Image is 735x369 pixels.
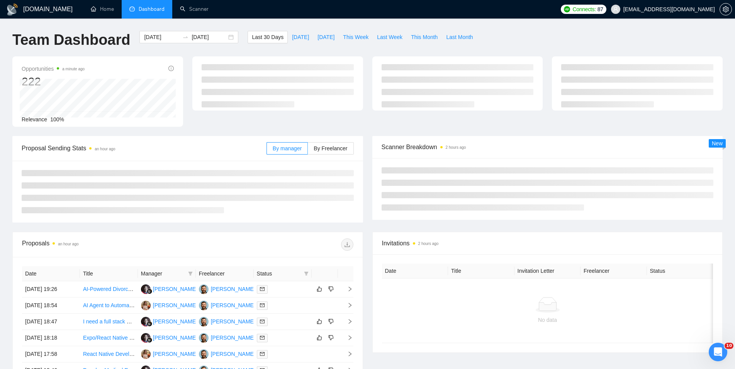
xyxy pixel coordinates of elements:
[147,289,152,294] img: gigradar-bm.png
[564,6,570,12] img: upwork-logo.png
[141,349,151,359] img: AV
[83,335,212,341] a: Expo/React Native - iOS first - Full Stack JS Preferred
[80,346,138,362] td: React Native Developer needed for AI English Tutor App (MVP)
[12,31,130,49] h1: Team Dashboard
[182,34,188,40] span: to
[147,321,152,326] img: gigradar-bm.png
[199,302,255,308] a: VK[PERSON_NAME]
[326,317,336,326] button: dislike
[720,3,732,15] button: setting
[141,301,151,310] img: AV
[252,33,283,41] span: Last 30 Days
[83,351,234,357] a: React Native Developer needed for AI English Tutor App (MVP)
[411,33,438,41] span: This Month
[153,301,197,309] div: [PERSON_NAME]
[211,301,255,309] div: [PERSON_NAME]
[341,351,353,357] span: right
[341,335,353,340] span: right
[720,6,732,12] a: setting
[725,343,733,349] span: 10
[382,238,713,248] span: Invitations
[199,286,255,292] a: VK[PERSON_NAME]
[292,33,309,41] span: [DATE]
[22,64,85,73] span: Opportunities
[147,337,152,343] img: gigradar-bm.png
[80,266,138,281] th: Title
[80,298,138,314] td: AI Agent to Automate NPI & Physician License Verification (Excel → NPPES → NYSED → Excel)
[22,266,80,281] th: Date
[388,316,707,324] div: No data
[304,271,309,276] span: filter
[22,330,80,346] td: [DATE] 18:18
[182,34,188,40] span: swap-right
[144,33,179,41] input: Start date
[211,317,255,326] div: [PERSON_NAME]
[317,318,322,325] span: like
[22,74,85,89] div: 222
[22,238,188,251] div: Proposals
[288,31,313,43] button: [DATE]
[248,31,288,43] button: Last 30 Days
[139,6,165,12] span: Dashboard
[153,317,197,326] div: [PERSON_NAME]
[260,287,265,291] span: mail
[315,317,324,326] button: like
[446,33,473,41] span: Last Month
[188,271,193,276] span: filter
[343,33,368,41] span: This Week
[196,266,254,281] th: Freelancer
[273,145,302,151] span: By manager
[83,286,168,292] a: AI-Powered Divorce & Custody App
[6,3,19,16] img: logo
[260,319,265,324] span: mail
[187,268,194,279] span: filter
[22,314,80,330] td: [DATE] 18:47
[317,335,322,341] span: like
[80,281,138,298] td: AI-Powered Divorce & Custody App
[328,286,334,292] span: dislike
[199,334,255,340] a: VK[PERSON_NAME]
[341,286,353,292] span: right
[647,264,713,279] th: Status
[141,318,197,324] a: SS[PERSON_NAME]
[141,317,151,326] img: SS
[418,241,439,246] time: 2 hours ago
[326,284,336,294] button: dislike
[373,31,407,43] button: Last Week
[83,302,316,308] a: AI Agent to Automate NPI & Physician License Verification (Excel → NPPES → NYSED → Excel)
[141,302,197,308] a: AV[PERSON_NAME]
[22,346,80,362] td: [DATE] 17:58
[317,286,322,292] span: like
[50,116,64,122] span: 100%
[709,343,727,361] iframe: Intercom live chat
[377,33,402,41] span: Last Week
[153,350,197,358] div: [PERSON_NAME]
[328,335,334,341] span: dislike
[91,6,114,12] a: homeHome
[199,284,209,294] img: VK
[192,33,227,41] input: End date
[712,140,723,146] span: New
[141,333,151,343] img: SS
[317,33,334,41] span: [DATE]
[141,269,185,278] span: Manager
[382,264,448,279] th: Date
[382,142,714,152] span: Scanner Breakdown
[448,264,514,279] th: Title
[315,284,324,294] button: like
[341,303,353,308] span: right
[180,6,209,12] a: searchScanner
[211,350,255,358] div: [PERSON_NAME]
[313,31,339,43] button: [DATE]
[58,242,78,246] time: an hour ago
[581,264,647,279] th: Freelancer
[199,301,209,310] img: VK
[514,264,581,279] th: Invitation Letter
[211,333,255,342] div: [PERSON_NAME]
[720,6,732,12] span: setting
[260,352,265,356] span: mail
[613,7,618,12] span: user
[302,268,310,279] span: filter
[83,318,150,325] a: I need a full stack developer
[80,314,138,330] td: I need a full stack developer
